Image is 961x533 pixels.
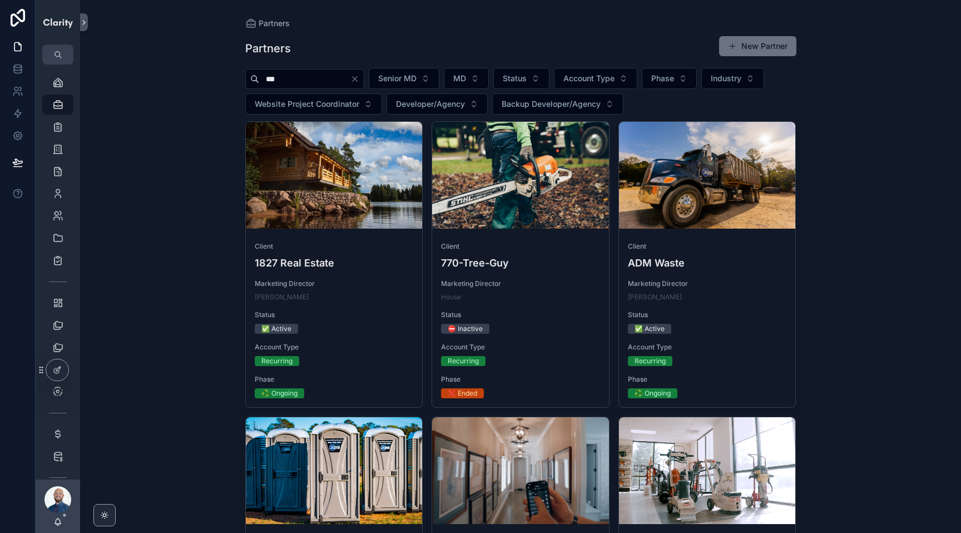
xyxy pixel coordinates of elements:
span: Backup Developer/Agency [502,98,601,110]
div: ✅ Active [635,324,665,334]
a: ClientADM WasteMarketing Director[PERSON_NAME]Status✅ ActiveAccount TypeRecurringPhase♻️ Ongoing [618,121,796,408]
iframe: Spotlight [1,53,21,73]
span: Status [503,73,527,84]
a: House [441,293,461,302]
h1: Partners [245,41,291,56]
span: Status [441,310,600,319]
span: Account Type [255,343,414,352]
button: Select Button [245,93,382,115]
h4: 770-Tree-Guy [441,255,600,270]
span: Account Type [628,343,787,352]
h4: ADM Waste [628,255,787,270]
div: ♻️ Ongoing [261,388,298,398]
span: Developer/Agency [396,98,465,110]
div: 770-Cropped.webp [432,122,609,229]
div: scrollable content [36,65,80,480]
button: Select Button [444,68,489,89]
span: Partners [259,18,290,29]
span: Status [628,310,787,319]
span: Phase [441,375,600,384]
span: Industry [711,73,741,84]
div: Recurring [261,356,293,366]
a: Client770-Tree-GuyMarketing DirectorHouseStatus⛔ InactiveAccount TypeRecurringPhase❌ Ended [432,121,610,408]
a: Client1827 Real EstateMarketing Director[PERSON_NAME]Status✅ ActiveAccount TypeRecurringPhase♻️ O... [245,121,423,408]
img: App logo [42,13,73,31]
span: Client [255,242,414,251]
div: Aarons.webp [432,417,609,524]
span: Client [441,242,600,251]
div: adm-Cropped.webp [619,122,796,229]
span: Marketing Director [628,279,787,288]
div: ⛔ Inactive [448,324,483,334]
span: MD [453,73,466,84]
h4: 1827 Real Estate [255,255,414,270]
span: Senior MD [378,73,417,84]
div: ✅ Active [261,324,291,334]
div: 1827.webp [246,122,423,229]
div: DSC05378-_1_.webp [246,417,423,524]
span: Marketing Director [255,279,414,288]
button: Clear [350,75,364,83]
button: Select Button [642,68,697,89]
div: able-Cropped.webp [619,417,796,524]
div: Recurring [448,356,479,366]
div: Recurring [635,356,666,366]
a: [PERSON_NAME] [255,293,309,302]
span: Phase [628,375,787,384]
span: Account Type [563,73,615,84]
span: Account Type [441,343,600,352]
button: Select Button [369,68,439,89]
span: Phase [255,375,414,384]
a: [PERSON_NAME] [628,293,682,302]
button: New Partner [719,36,796,56]
button: Select Button [493,68,549,89]
span: Marketing Director [441,279,600,288]
div: ❌ Ended [448,388,477,398]
a: Partners [245,18,290,29]
span: Website Project Coordinator [255,98,359,110]
button: Select Button [387,93,488,115]
button: Select Button [701,68,764,89]
span: Status [255,310,414,319]
button: Select Button [554,68,637,89]
span: Phase [651,73,674,84]
button: Select Button [492,93,623,115]
div: ♻️ Ongoing [635,388,671,398]
span: Client [628,242,787,251]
